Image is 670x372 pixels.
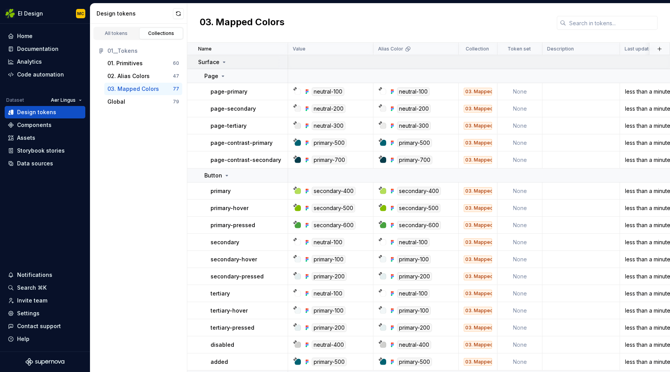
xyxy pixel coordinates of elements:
div: 03. Mapped Colors [464,290,492,297]
div: neutral-400 [397,341,431,349]
div: 03. Mapped Colors [464,307,492,315]
td: None [497,151,542,169]
p: Description [547,46,574,52]
div: primary-200 [312,323,347,332]
p: page-tertiary [211,122,247,130]
button: EI DesignMC [2,5,88,22]
div: neutral-100 [312,238,344,247]
td: None [497,234,542,251]
a: Design tokens [5,106,85,118]
input: Search in tokens... [566,16,658,30]
div: primary-500 [397,358,432,366]
p: primary [211,187,231,195]
p: primary-pressed [211,221,255,229]
svg: Supernova Logo [26,358,64,366]
button: 03. Mapped Colors77 [104,83,182,95]
div: Data sources [17,160,53,167]
p: Alias Color [378,46,403,52]
p: Button [204,172,222,179]
div: secondary-600 [312,221,356,229]
div: 01. Primitives [107,59,143,67]
div: 77 [173,86,179,92]
span: Aer Lingus [51,97,76,103]
p: Name [198,46,212,52]
div: Components [17,121,52,129]
div: primary-100 [397,255,431,264]
div: Design tokens [17,108,56,116]
div: 03. Mapped Colors [464,204,492,212]
td: None [497,268,542,285]
div: primary-700 [312,156,347,164]
p: page-contrast-secondary [211,156,281,164]
div: 03. Mapped Colors [464,358,492,366]
p: secondary-hover [211,256,257,263]
p: page-contrast-primary [211,139,273,147]
div: primary-100 [397,306,431,315]
button: Notifications [5,269,85,281]
h2: 03. Mapped Colors [200,16,285,30]
div: 03. Mapped Colors [464,341,492,349]
div: neutral-300 [312,122,345,130]
div: secondary-600 [397,221,441,229]
button: Contact support [5,320,85,332]
button: 02. Alias Colors47 [104,70,182,82]
button: Help [5,333,85,345]
div: Invite team [17,297,47,304]
div: primary-100 [312,306,345,315]
p: Token set [508,46,531,52]
button: Global79 [104,96,182,108]
div: 03. Mapped Colors [464,139,492,147]
div: 02. Alias Colors [107,72,150,80]
div: 03. Mapped Colors [464,256,492,263]
div: 03. Mapped Colors [464,187,492,195]
div: neutral-200 [312,104,345,113]
a: Components [5,119,85,131]
p: Last updated [625,46,655,52]
div: Assets [17,134,35,142]
div: primary-200 [397,272,432,281]
td: None [497,200,542,217]
div: 03. Mapped Colors [464,238,492,246]
a: 01. Primitives60 [104,57,182,70]
td: None [497,285,542,302]
div: Search ⌘K [17,284,47,292]
div: 47 [173,73,179,79]
div: Settings [17,309,40,317]
div: 03. Mapped Colors [464,156,492,164]
div: primary-500 [312,358,347,366]
div: secondary-400 [312,187,356,195]
div: secondary-500 [397,204,440,212]
div: primary-500 [397,139,432,147]
div: primary-200 [397,323,432,332]
div: 03. Mapped Colors [464,273,492,280]
div: 03. Mapped Colors [464,324,492,332]
td: None [497,302,542,319]
div: neutral-100 [397,87,430,96]
div: Notifications [17,271,52,279]
div: neutral-100 [397,289,430,298]
p: disabled [211,341,234,349]
div: Design tokens [97,10,173,17]
div: Contact support [17,322,61,330]
a: Analytics [5,56,85,68]
td: None [497,134,542,151]
td: None [497,217,542,234]
td: None [497,117,542,134]
a: Home [5,30,85,42]
div: 79 [173,99,179,105]
a: Documentation [5,43,85,55]
div: Home [17,32,33,40]
p: tertiary-pressed [211,324,254,332]
div: All tokens [97,30,136,37]
div: Global [107,98,125,106]
div: 01__Tokens [107,47,179,55]
div: 03. Mapped Colors [464,105,492,113]
a: Assets [5,132,85,144]
p: Value [293,46,306,52]
div: 03. Mapped Colors [464,122,492,130]
p: tertiary [211,290,230,297]
a: Data sources [5,157,85,170]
